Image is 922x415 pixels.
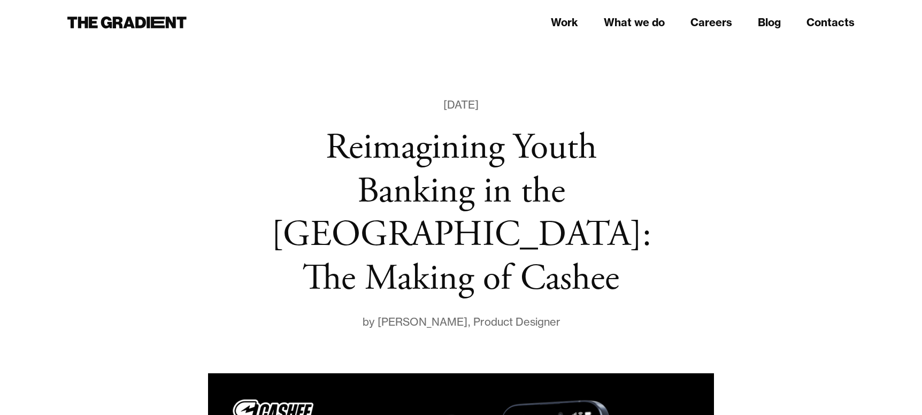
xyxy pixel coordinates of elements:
[806,14,855,30] a: Contacts
[270,126,652,301] h1: Reimagining Youth Banking in the [GEOGRAPHIC_DATA]: The Making of Cashee
[378,313,467,331] div: [PERSON_NAME]
[690,14,732,30] a: Careers
[467,313,473,331] div: ,
[604,14,665,30] a: What we do
[473,313,560,331] div: Product Designer
[362,313,378,331] div: by
[758,14,781,30] a: Blog
[443,96,479,113] div: [DATE]
[551,14,578,30] a: Work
